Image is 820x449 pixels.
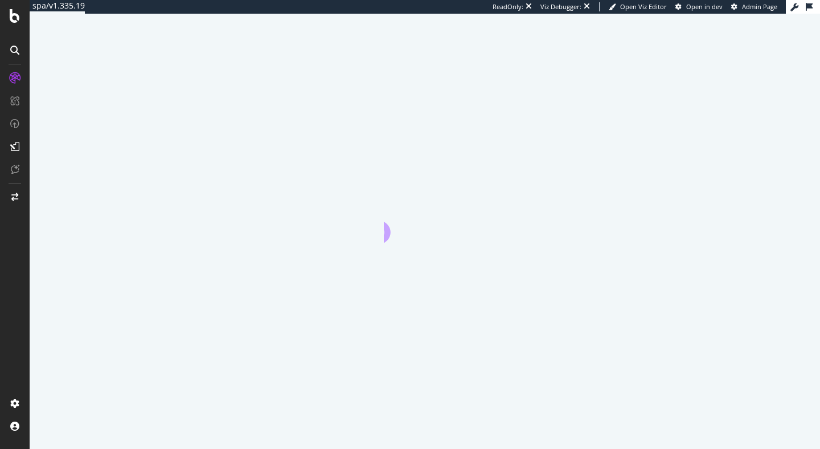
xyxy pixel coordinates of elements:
[675,2,723,11] a: Open in dev
[742,2,777,11] span: Admin Page
[384,202,466,243] div: animation
[620,2,667,11] span: Open Viz Editor
[609,2,667,11] a: Open Viz Editor
[493,2,523,11] div: ReadOnly:
[540,2,581,11] div: Viz Debugger:
[731,2,777,11] a: Admin Page
[686,2,723,11] span: Open in dev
